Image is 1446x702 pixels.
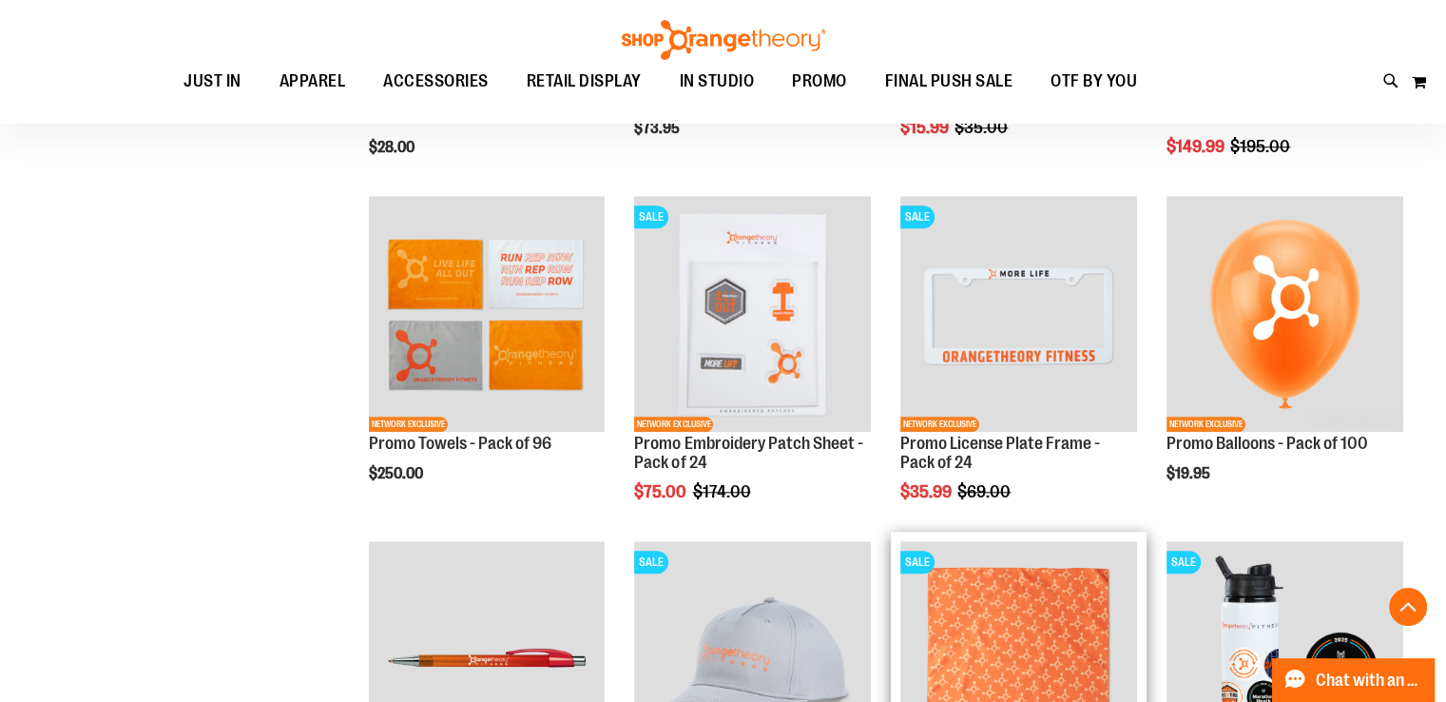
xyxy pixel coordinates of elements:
div: product [359,186,615,532]
a: Product image for Embroidery Patch Sheet - Pack of 24SALENETWORK EXCLUSIVE [634,196,871,436]
a: Promo Towels - Pack of 96 [369,434,551,453]
span: NETWORK EXCLUSIVE [369,417,448,432]
img: Shop Orangetheory [619,20,828,60]
span: $35.99 [900,482,954,501]
a: Promo Towels - Pack of 96NETWORK EXCLUSIVE [369,196,606,436]
span: OTF BY YOU [1051,60,1137,103]
a: RETAIL DISPLAY [508,60,661,104]
a: ACCESSORIES [364,60,508,104]
span: JUST IN [183,60,241,103]
span: $19.95 [1166,465,1213,482]
button: Chat with an Expert [1272,658,1436,702]
span: SALE [900,551,935,574]
span: IN STUDIO [680,60,755,103]
span: FINAL PUSH SALE [885,60,1013,103]
span: Chat with an Expert [1316,672,1423,690]
img: Product image for License Plate Frame White - Pack of 24 [900,196,1137,433]
span: $15.99 [900,118,952,137]
span: $69.00 [957,482,1013,501]
span: $28.00 [369,139,417,156]
a: Promo License Plate Frame - Pack of 24 [900,434,1100,472]
span: $174.00 [692,482,753,501]
a: PROMO [773,60,866,103]
span: $75.00 [634,482,689,501]
img: Product image for Embroidery Patch Sheet - Pack of 24 [634,196,871,433]
a: OTF BY YOU [1031,60,1156,104]
a: Promo Balloons - Pack of 100 [1166,434,1368,453]
span: SALE [634,205,668,228]
a: FINAL PUSH SALE [866,60,1032,104]
img: Product image for Promo Balloons - Pack of 100 [1166,196,1403,433]
a: Product image for Promo Balloons - Pack of 100NETWORK EXCLUSIVE [1166,196,1403,436]
span: SALE [1166,551,1201,574]
a: Promo Embroidery Patch Sheet - Pack of 24 [634,434,862,472]
span: PROMO [792,60,847,103]
a: APPAREL [260,60,365,104]
span: APPAREL [280,60,346,103]
span: NETWORK EXCLUSIVE [634,417,713,432]
a: Product image for License Plate Frame White - Pack of 24SALENETWORK EXCLUSIVE [900,196,1137,436]
img: Promo Towels - Pack of 96 [369,196,606,433]
span: NETWORK EXCLUSIVE [900,417,979,432]
span: $149.99 [1166,137,1227,156]
span: RETAIL DISPLAY [527,60,642,103]
a: JUST IN [164,60,260,104]
a: IN STUDIO [661,60,774,104]
span: $250.00 [369,465,426,482]
div: product [625,186,880,550]
span: $195.00 [1230,137,1293,156]
div: product [891,186,1147,550]
span: $73.95 [634,120,683,137]
div: product [1157,186,1413,532]
span: SALE [634,551,668,574]
span: $35.00 [954,118,1011,137]
span: ACCESSORIES [383,60,489,103]
span: NETWORK EXCLUSIVE [1166,417,1245,432]
button: Back To Top [1389,588,1427,626]
span: SALE [900,205,935,228]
